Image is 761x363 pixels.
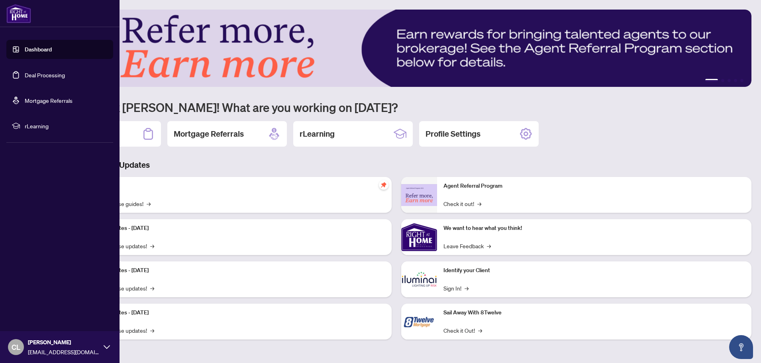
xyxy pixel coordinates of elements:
span: CL [12,341,20,353]
span: pushpin [379,180,388,190]
button: 1 [705,79,718,82]
span: [PERSON_NAME] [28,338,100,347]
h3: Brokerage & Industry Updates [41,159,751,171]
span: → [150,241,154,250]
button: Open asap [729,335,753,359]
span: → [150,284,154,292]
span: [EMAIL_ADDRESS][DOMAIN_NAME] [28,347,100,356]
img: Sail Away With 8Twelve [401,304,437,339]
button: 3 [728,79,731,82]
a: Sign In!→ [443,284,469,292]
a: Mortgage Referrals [25,97,73,104]
a: Dashboard [25,46,52,53]
p: Identify your Client [443,266,745,275]
p: Self-Help [84,182,385,190]
span: → [477,199,481,208]
img: logo [6,4,31,23]
p: Agent Referral Program [443,182,745,190]
span: → [487,241,491,250]
img: We want to hear what you think! [401,219,437,255]
span: → [465,284,469,292]
a: Deal Processing [25,71,65,78]
h2: Mortgage Referrals [174,128,244,139]
p: We want to hear what you think! [443,224,745,233]
span: rLearning [25,122,108,130]
h2: Profile Settings [426,128,481,139]
img: Agent Referral Program [401,184,437,206]
h1: Welcome back [PERSON_NAME]! What are you working on [DATE]? [41,100,751,115]
span: → [147,199,151,208]
button: 5 [740,79,743,82]
a: Check it Out!→ [443,326,482,335]
p: Platform Updates - [DATE] [84,308,385,317]
span: → [478,326,482,335]
p: Platform Updates - [DATE] [84,224,385,233]
img: Slide 0 [41,10,751,87]
button: 4 [734,79,737,82]
a: Leave Feedback→ [443,241,491,250]
a: Check it out!→ [443,199,481,208]
span: → [150,326,154,335]
button: 2 [721,79,724,82]
p: Sail Away With 8Twelve [443,308,745,317]
h2: rLearning [300,128,335,139]
img: Identify your Client [401,261,437,297]
p: Platform Updates - [DATE] [84,266,385,275]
